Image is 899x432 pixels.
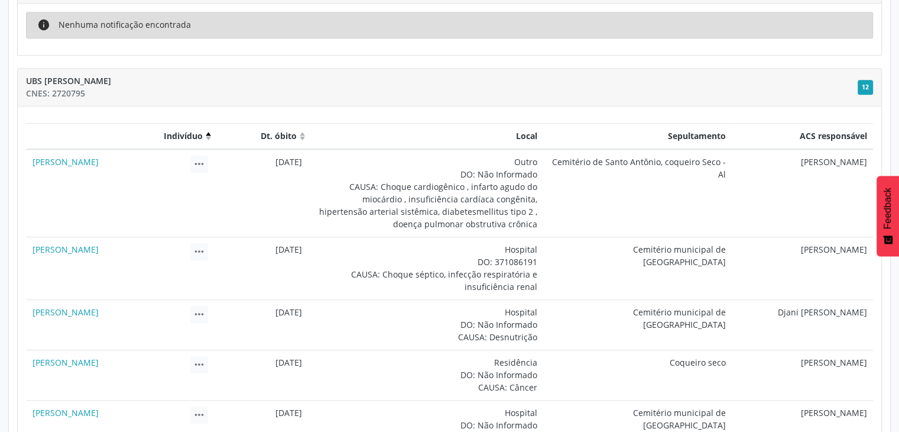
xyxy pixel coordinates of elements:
div: Indivíduo [33,130,203,142]
div: CAUSA: Câncer [314,381,537,394]
div: ACS responsável [738,130,867,142]
a: [PERSON_NAME] [33,357,99,368]
a: [PERSON_NAME] [33,244,99,255]
td: Coqueiro seco [544,350,732,400]
div: DO: Não Informado [314,168,537,180]
div: Local [314,130,537,142]
i:  [193,157,206,170]
td: [PERSON_NAME] [732,237,873,299]
div: DO: Não Informado [314,419,537,431]
td: Cemitério municipal de [GEOGRAPHIC_DATA] [544,237,732,299]
i:  [193,308,206,321]
div: CNES: 2720795 [26,87,858,99]
div: Outro [314,156,537,168]
td: [PERSON_NAME] [732,149,873,237]
td: [DATE] [214,237,308,299]
div: Hospital [314,243,537,256]
i: info [37,18,50,31]
td: [DATE] [214,299,308,350]
td: Cemitério municipal de [GEOGRAPHIC_DATA] [544,299,732,350]
a: [PERSON_NAME] [33,156,99,167]
div: Sepultamento [550,130,725,142]
div: Residência [314,356,537,369]
div: DO: Não Informado [314,369,537,381]
div: CAUSA: Choque séptico, infecção respiratória e insuficiência renal [314,268,537,293]
td: Djani [PERSON_NAME] [732,299,873,350]
td: [DATE] [214,350,308,400]
div: Hospital [314,306,537,318]
div: CAUSA: Desnutrição [314,331,537,343]
div: DO: 371086191 [314,256,537,268]
div: Hospital [314,407,537,419]
i:  [193,245,206,258]
a: [PERSON_NAME] [33,407,99,418]
div: CAUSA: Choque cardiogênico , infarto agudo do miocárdio , insuficiência cardíaca congênita, hiper... [314,180,537,230]
a: [PERSON_NAME] [33,307,99,318]
span: Feedback [882,188,893,229]
i:  [193,408,206,421]
td: [PERSON_NAME] [732,350,873,400]
div: DO: Não Informado [314,318,537,331]
i:  [193,358,206,371]
div: Nenhuma notificação encontrada [59,18,191,31]
button: Feedback - Mostrar pesquisa [877,176,899,256]
div: UBS [PERSON_NAME] [26,75,858,87]
div: Dt. óbito [220,130,297,142]
td: [DATE] [214,149,308,237]
span: Notificações [858,80,873,95]
td: Cemitério de Santo Antônio, coqueiro Seco - Al [544,149,732,237]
